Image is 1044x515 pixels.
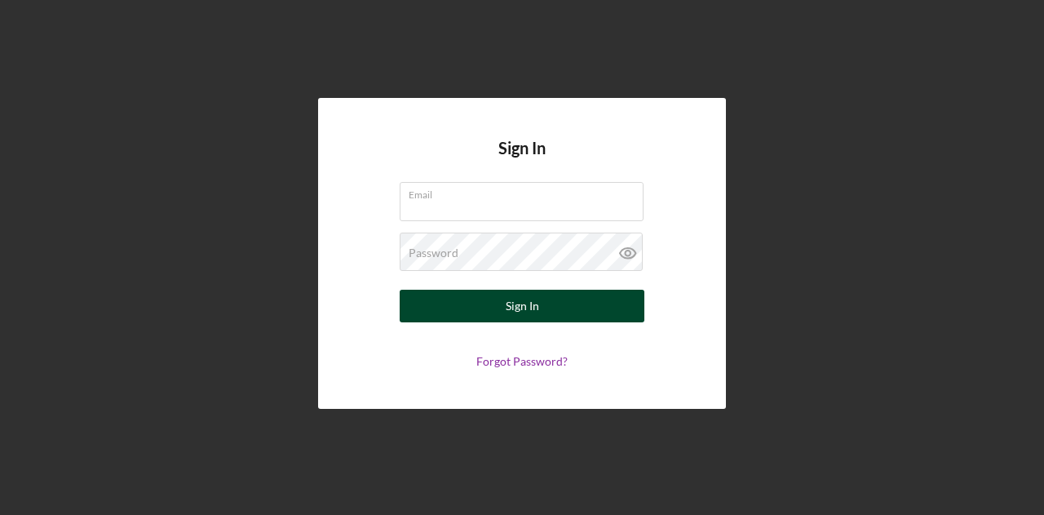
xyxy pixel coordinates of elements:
a: Forgot Password? [476,354,568,368]
label: Password [409,246,458,260]
label: Email [409,183,644,201]
h4: Sign In [498,139,546,182]
div: Sign In [506,290,539,322]
button: Sign In [400,290,644,322]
